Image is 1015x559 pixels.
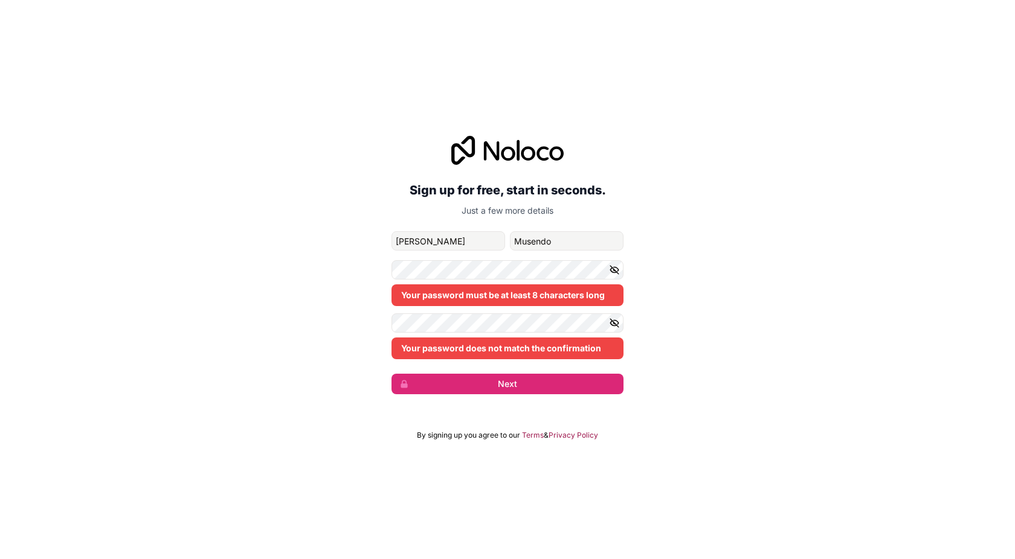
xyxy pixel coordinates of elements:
[522,430,544,440] a: Terms
[391,231,505,251] input: given-name
[391,284,623,306] div: Your password must be at least 8 characters long
[417,430,520,440] span: By signing up you agree to our
[544,430,549,440] span: &
[391,313,623,333] input: Confirm password
[391,179,623,201] h2: Sign up for free, start in seconds.
[510,231,623,251] input: family-name
[391,374,623,394] button: Next
[391,205,623,217] p: Just a few more details
[391,337,623,359] div: Your password does not match the confirmation
[391,260,623,279] input: Password
[549,430,598,440] a: Privacy Policy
